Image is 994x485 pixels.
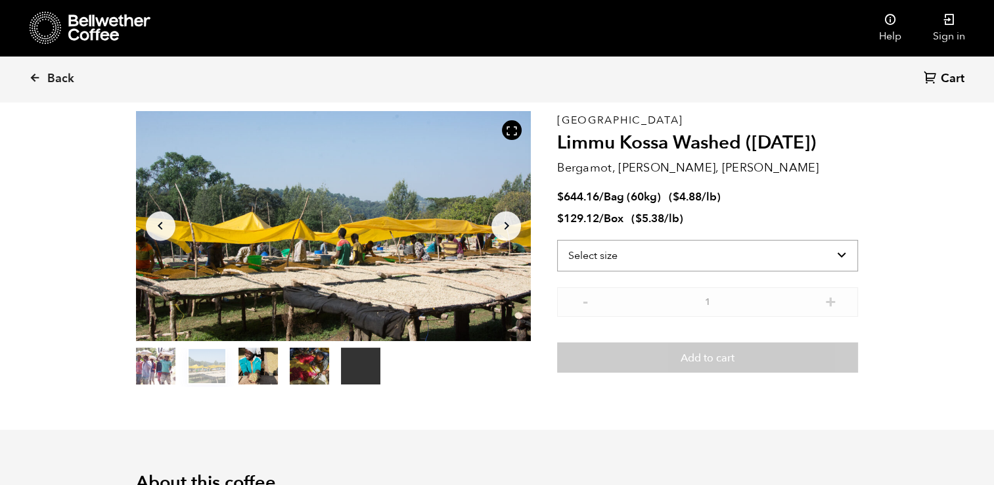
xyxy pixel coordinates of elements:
span: Back [47,71,74,87]
bdi: 5.38 [635,211,664,226]
button: + [822,294,838,307]
span: ( ) [631,211,683,226]
span: / [599,211,604,226]
span: $ [673,189,679,204]
p: Bergamot, [PERSON_NAME], [PERSON_NAME] [557,159,858,177]
span: /lb [702,189,717,204]
span: /lb [664,211,679,226]
h2: Limmu Kossa Washed ([DATE]) [557,132,858,154]
span: Bag (60kg) [604,189,661,204]
bdi: 644.16 [557,189,599,204]
a: Cart [924,70,968,88]
span: $ [557,189,564,204]
button: - [577,294,593,307]
span: ( ) [669,189,721,204]
button: Add to cart [557,342,858,373]
span: Cart [941,71,964,87]
span: / [599,189,604,204]
bdi: 4.88 [673,189,702,204]
span: $ [557,211,564,226]
video: Your browser does not support the video tag. [341,348,380,384]
span: $ [635,211,642,226]
bdi: 129.12 [557,211,599,226]
span: Box [604,211,623,226]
